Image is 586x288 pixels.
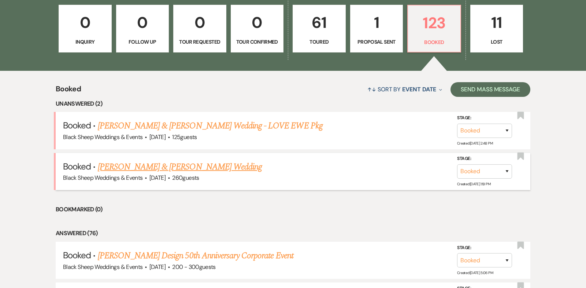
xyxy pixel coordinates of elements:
[470,5,523,52] a: 11Lost
[355,10,398,35] p: 1
[235,10,279,35] p: 0
[56,99,530,109] li: Unanswered (2)
[63,174,142,182] span: Black Sheep Weddings & Events
[457,141,493,145] span: Created: [DATE] 2:48 PM
[173,5,226,52] a: 0Tour Requested
[56,83,81,99] span: Booked
[293,5,346,52] a: 61Toured
[98,249,293,262] a: [PERSON_NAME] Design 50th Anniversary Corporate Event
[457,155,512,163] label: Stage:
[475,10,519,35] p: 11
[59,5,112,52] a: 0Inquiry
[457,114,512,122] label: Stage:
[121,38,164,46] p: Follow Up
[178,38,222,46] p: Tour Requested
[364,80,445,99] button: Sort By Event Date
[457,244,512,252] label: Stage:
[412,11,456,35] p: 123
[172,263,215,271] span: 200 - 300 guests
[172,174,199,182] span: 260 guests
[457,182,490,186] span: Created: [DATE] 1:19 PM
[98,160,262,174] a: [PERSON_NAME] & [PERSON_NAME] Wedding
[121,10,164,35] p: 0
[475,38,519,46] p: Lost
[149,133,166,141] span: [DATE]
[149,263,166,271] span: [DATE]
[297,10,341,35] p: 61
[63,133,142,141] span: Black Sheep Weddings & Events
[172,133,197,141] span: 125 guests
[355,38,398,46] p: Proposal Sent
[63,161,91,172] span: Booked
[63,10,107,35] p: 0
[407,5,461,52] a: 123Booked
[297,38,341,46] p: Toured
[350,5,403,52] a: 1Proposal Sent
[56,205,530,214] li: Bookmarked (0)
[450,82,530,97] button: Send Mass Message
[412,38,456,46] p: Booked
[178,10,222,35] p: 0
[63,38,107,46] p: Inquiry
[63,120,91,131] span: Booked
[63,249,91,261] span: Booked
[56,229,530,238] li: Answered (76)
[116,5,169,52] a: 0Follow Up
[149,174,166,182] span: [DATE]
[402,85,436,93] span: Event Date
[98,119,323,132] a: [PERSON_NAME] & [PERSON_NAME] Wedding - LOVE EWE Pkg
[457,270,493,275] span: Created: [DATE] 5:06 PM
[367,85,376,93] span: ↑↓
[235,38,279,46] p: Tour Confirmed
[63,263,142,271] span: Black Sheep Weddings & Events
[231,5,284,52] a: 0Tour Confirmed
